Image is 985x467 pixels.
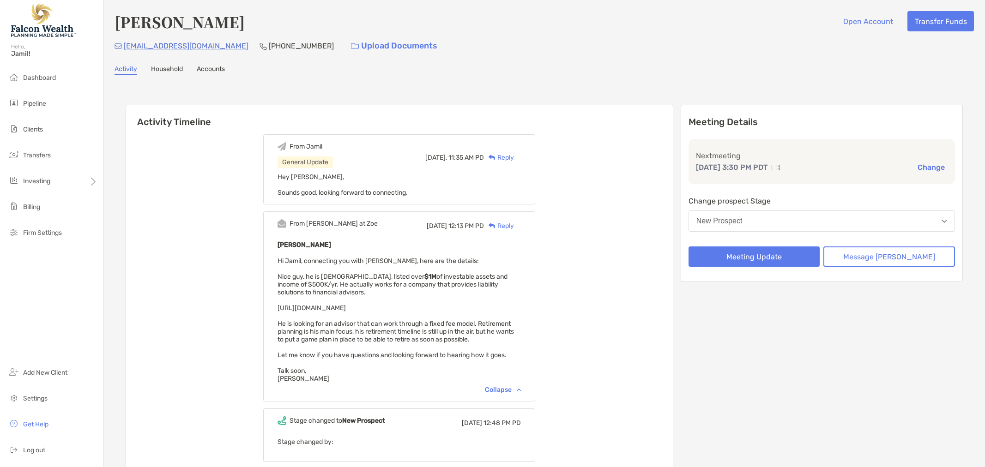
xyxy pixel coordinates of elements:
[23,395,48,402] span: Settings
[823,246,955,267] button: Message [PERSON_NAME]
[942,220,947,223] img: Open dropdown arrow
[278,219,286,228] img: Event icon
[23,74,56,82] span: Dashboard
[23,177,50,185] span: Investing
[23,126,43,133] span: Clients
[23,229,62,237] span: Firm Settings
[290,417,385,425] div: Stage changed to
[8,444,19,455] img: logout icon
[351,43,359,49] img: button icon
[689,246,820,267] button: Meeting Update
[115,11,245,32] h4: [PERSON_NAME]
[696,150,948,162] p: Next meeting
[8,366,19,377] img: add_new_client icon
[484,221,514,231] div: Reply
[8,97,19,108] img: pipeline icon
[696,217,743,225] div: New Prospect
[278,173,408,197] span: Hey [PERSON_NAME], Sounds good, looking forward to connecting.
[260,42,267,50] img: Phone Icon
[485,386,521,394] div: Collapse
[124,40,248,52] p: [EMAIL_ADDRESS][DOMAIN_NAME]
[23,420,48,428] span: Get Help
[278,416,286,425] img: Event icon
[448,154,484,162] span: 11:35 AM PD
[126,105,673,127] h6: Activity Timeline
[278,241,331,249] b: [PERSON_NAME]
[11,50,97,58] span: Jamil!
[8,392,19,403] img: settings icon
[115,65,137,75] a: Activity
[8,201,19,212] img: billing icon
[278,156,333,168] div: General Update
[489,223,496,229] img: Reply icon
[689,210,955,232] button: New Prospect
[489,155,496,161] img: Reply icon
[425,154,447,162] span: [DATE],
[8,175,19,186] img: investing icon
[836,11,900,31] button: Open Account
[696,162,768,173] p: [DATE] 3:30 PM PDT
[342,417,385,425] b: New Prospect
[11,4,76,37] img: Falcon Wealth Planning Logo
[290,143,322,150] div: From Jamil
[151,65,183,75] a: Household
[427,222,447,230] span: [DATE]
[517,388,521,391] img: Chevron icon
[462,419,482,427] span: [DATE]
[23,100,46,108] span: Pipeline
[345,36,443,56] a: Upload Documents
[278,257,514,383] span: Hi Jamil, connecting you with [PERSON_NAME], here are the details: Nice guy, he is [DEMOGRAPHIC_D...
[907,11,974,31] button: Transfer Funds
[23,151,51,159] span: Transfers
[689,116,955,128] p: Meeting Details
[424,273,436,281] strong: $1M
[23,446,45,454] span: Log out
[278,142,286,151] img: Event icon
[278,436,521,448] p: Stage changed by:
[197,65,225,75] a: Accounts
[772,164,780,171] img: communication type
[290,220,378,228] div: From [PERSON_NAME] at Zoe
[484,153,514,162] div: Reply
[448,222,484,230] span: 12:13 PM PD
[8,123,19,134] img: clients icon
[269,40,334,52] p: [PHONE_NUMBER]
[8,72,19,83] img: dashboard icon
[115,43,122,49] img: Email Icon
[689,195,955,207] p: Change prospect Stage
[8,149,19,160] img: transfers icon
[23,369,67,377] span: Add New Client
[23,203,40,211] span: Billing
[483,419,521,427] span: 12:48 PM PD
[8,227,19,238] img: firm-settings icon
[8,418,19,429] img: get-help icon
[915,162,948,172] button: Change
